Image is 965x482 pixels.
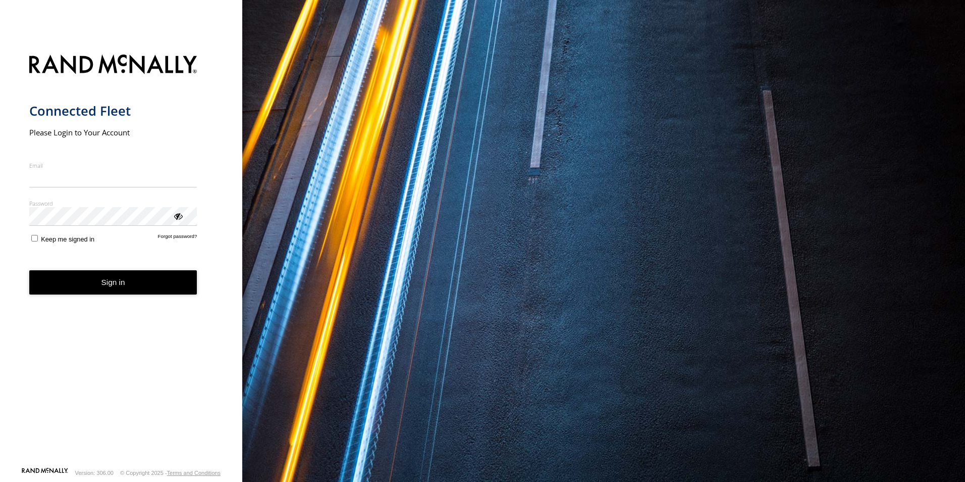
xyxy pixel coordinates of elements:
[29,270,197,295] button: Sign in
[75,470,114,476] div: Version: 306.00
[158,233,197,243] a: Forgot password?
[31,235,38,242] input: Keep me signed in
[29,53,197,78] img: Rand McNally
[120,470,221,476] div: © Copyright 2025 -
[29,103,197,119] h1: Connected Fleet
[22,468,68,478] a: Visit our Website
[29,49,213,467] form: main
[167,470,221,476] a: Terms and Conditions
[29,127,197,137] h2: Please Login to Your Account
[29,162,197,169] label: Email
[41,235,94,243] span: Keep me signed in
[173,211,183,221] div: ViewPassword
[29,200,197,207] label: Password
